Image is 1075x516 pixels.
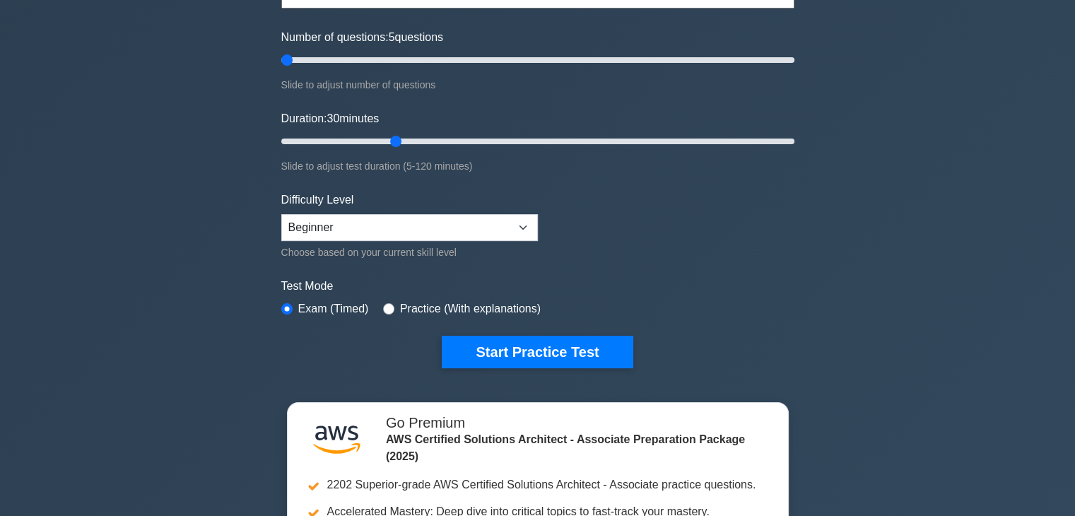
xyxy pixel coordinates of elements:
[281,244,538,261] div: Choose based on your current skill level
[442,336,633,368] button: Start Practice Test
[281,278,794,295] label: Test Mode
[281,158,794,175] div: Slide to adjust test duration (5-120 minutes)
[281,76,794,93] div: Slide to adjust number of questions
[389,31,395,43] span: 5
[281,29,443,46] label: Number of questions: questions
[298,300,369,317] label: Exam (Timed)
[281,110,380,127] label: Duration: minutes
[327,112,339,124] span: 30
[281,192,354,209] label: Difficulty Level
[400,300,541,317] label: Practice (With explanations)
